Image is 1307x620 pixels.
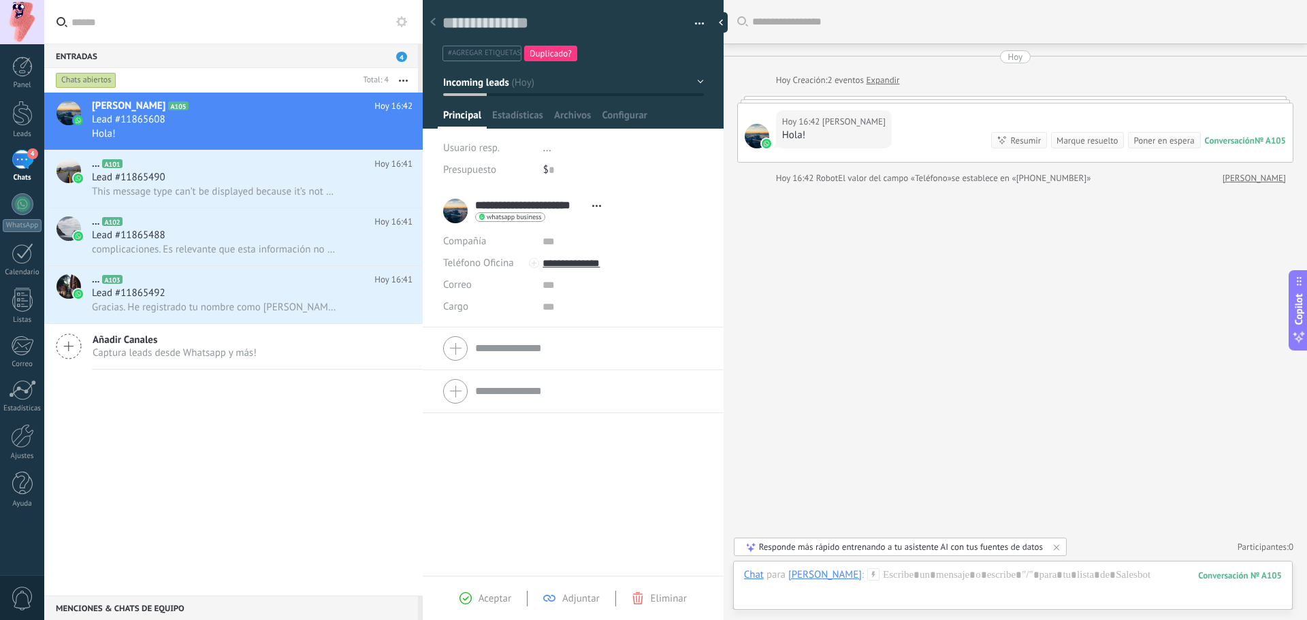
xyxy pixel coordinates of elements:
div: Calendario [3,268,42,277]
button: Teléfono Oficina [443,252,514,274]
a: avataricon[PERSON_NAME]A105Hoy 16:42Lead #11865608Hola! [44,93,423,150]
span: 4 [396,52,407,62]
a: avataricon...A102Hoy 16:41Lead #11865488complicaciones. Es relevante que esta información no solo... [44,208,423,265]
span: Cargo [443,301,468,312]
div: Hoy [776,74,793,87]
span: Hoy 16:41 [374,157,413,171]
a: [PERSON_NAME] [1223,172,1286,185]
div: $ [543,159,704,181]
div: Chats [3,174,42,182]
span: Estadísticas [492,109,543,129]
div: Conversación [1205,135,1255,146]
span: Lead #11865608 [92,113,165,127]
div: Entradas [44,44,418,68]
span: Hoy 16:41 [374,215,413,229]
div: Leads [3,130,42,139]
img: icon [74,289,83,299]
div: Chats abiertos [56,72,116,88]
div: Creación: [776,74,900,87]
span: se establece en «[PHONE_NUMBER]» [952,172,1091,185]
span: #agregar etiquetas [448,48,521,58]
div: Cargo [443,296,532,318]
span: This message type can’t be displayed because it’s not supported yet. [92,185,338,198]
span: Duplicado? [530,48,572,59]
span: Usuario resp. [443,142,500,154]
div: Ajustes [3,452,42,461]
span: 2 eventos [827,74,863,87]
span: El valor del campo «Teléfono» [838,172,952,185]
span: Copilot [1292,293,1306,325]
span: [PERSON_NAME] [92,99,165,113]
span: Lead #11865488 [92,229,165,242]
span: Presupuesto [443,163,496,176]
span: Hola! [92,127,116,140]
span: ... [543,142,551,154]
span: Correo [443,278,472,291]
span: ... [92,157,99,171]
div: 105 [1198,570,1282,581]
span: 0 [1289,541,1293,553]
span: Lead #11865492 [92,287,165,300]
span: 4 [27,148,38,159]
span: Gracias. He registrado tu nombre como [PERSON_NAME]. Bienvenido a la demo de USEP de Isa Dicciona... [92,301,338,314]
span: A103 [102,275,122,284]
div: Marque resuelto [1056,134,1118,147]
span: Archivos [554,109,591,129]
div: Resumir [1010,134,1041,147]
div: Menciones & Chats de equipo [44,595,418,620]
span: ... [92,273,99,287]
div: Alexis Martinez Galindo [788,568,862,581]
span: Adjuntar [562,592,600,605]
div: Panel [3,81,42,90]
div: Hoy 16:42 [776,172,816,185]
img: waba.svg [762,139,771,148]
div: Total: 4 [358,74,389,87]
img: icon [74,231,83,241]
div: Correo [3,360,42,369]
span: A105 [168,101,188,110]
span: Hoy 16:42 [374,99,413,113]
div: Hola! [782,129,886,142]
div: Hoy 16:42 [782,115,822,129]
div: Ayuda [3,500,42,508]
span: Eliminar [651,592,687,605]
div: Estadísticas [3,404,42,413]
a: avataricon...A103Hoy 16:41Lead #11865492Gracias. He registrado tu nombre como [PERSON_NAME]. Bien... [44,266,423,323]
span: whatsapp business [487,214,541,221]
button: Correo [443,274,472,296]
span: complicaciones. Es relevante que esta información no solo te ayude a entender lo que podría estar... [92,243,338,256]
span: Robot [816,172,838,184]
button: Más [389,68,418,93]
span: Configurar [602,109,647,129]
span: Alexis Martinez Galindo [745,124,769,148]
span: Teléfono Oficina [443,257,514,270]
div: Listas [3,316,42,325]
span: A101 [102,159,122,168]
span: Principal [443,109,481,129]
span: Aceptar [479,592,511,605]
img: icon [74,174,83,183]
span: Captura leads desde Whatsapp y más! [93,346,257,359]
img: icon [74,116,83,125]
div: WhatsApp [3,219,42,232]
div: № A105 [1255,135,1286,146]
div: Responde más rápido entrenando a tu asistente AI con tus fuentes de datos [759,541,1043,553]
span: para [767,568,786,582]
span: A102 [102,217,122,226]
div: Poner en espera [1133,134,1194,147]
div: Ocultar [714,12,728,33]
div: Hoy [1008,50,1023,63]
span: : [862,568,864,582]
span: ... [92,215,99,229]
span: Hoy 16:41 [374,273,413,287]
div: Usuario resp. [443,137,533,159]
div: Presupuesto [443,159,533,181]
div: Compañía [443,231,532,252]
span: Añadir Canales [93,333,257,346]
a: Expandir [866,74,899,87]
a: avataricon...A101Hoy 16:41Lead #11865490This message type can’t be displayed because it’s not sup... [44,150,423,208]
span: Lead #11865490 [92,171,165,184]
span: Alexis Martinez Galindo [822,115,886,129]
a: Participantes:0 [1238,541,1293,553]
